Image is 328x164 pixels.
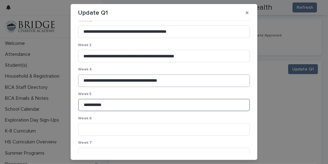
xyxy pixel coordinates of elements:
[78,9,108,17] p: Update Q1
[78,92,91,96] span: Week 5
[78,43,91,47] span: Week 3
[78,141,92,145] span: Week 7
[78,117,92,120] span: Week 6
[78,68,92,71] span: Week 4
